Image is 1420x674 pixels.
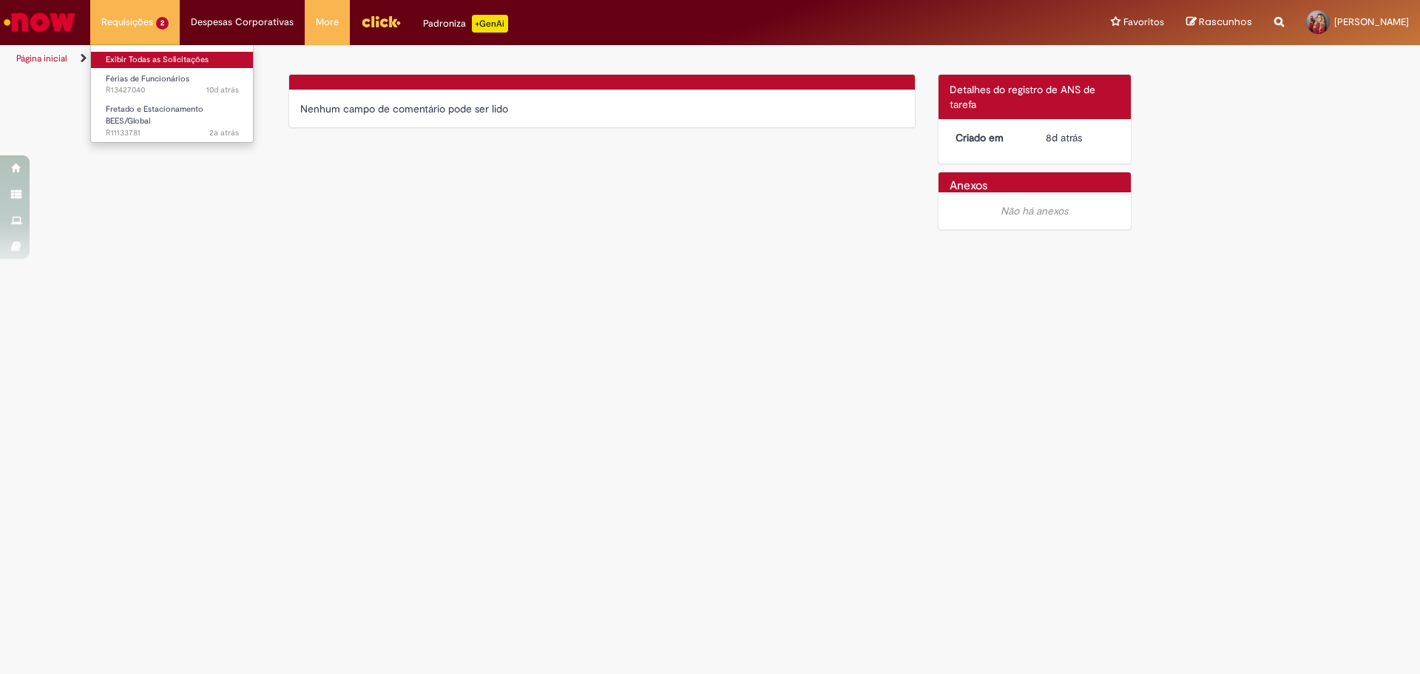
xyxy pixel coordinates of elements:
span: Despesas Corporativas [191,15,294,30]
time: 21/08/2025 08:45:46 [1046,131,1082,144]
a: Aberto R13427040 : Férias de Funcionários [91,71,254,98]
time: 19/02/2024 14:13:22 [209,127,239,138]
span: [PERSON_NAME] [1334,16,1409,28]
span: 8d atrás [1046,131,1082,144]
a: Rascunhos [1186,16,1252,30]
span: Férias de Funcionários [106,73,189,84]
img: ServiceNow [1,7,78,37]
span: Fretado e Estacionamento BEES/Global [106,104,203,127]
span: Favoritos [1123,15,1164,30]
a: Página inicial [16,53,67,64]
span: Rascunhos [1199,15,1252,29]
span: 2 [156,17,169,30]
span: R11133781 [106,127,239,139]
ul: Trilhas de página [11,45,936,73]
ul: Requisições [90,44,254,143]
time: 19/08/2025 09:11:09 [206,84,239,95]
span: R13427040 [106,84,239,96]
div: Padroniza [423,15,508,33]
a: Aberto R11133781 : Fretado e Estacionamento BEES/Global [91,101,254,133]
em: Não há anexos [1001,204,1068,218]
img: click_logo_yellow_360x200.png [361,10,401,33]
h2: Anexos [950,180,987,193]
div: 21/08/2025 08:45:46 [1046,130,1115,145]
a: Exibir Todas as Solicitações [91,52,254,68]
span: Detalhes do registro de ANS de tarefa [950,83,1095,111]
span: 10d atrás [206,84,239,95]
span: Requisições [101,15,153,30]
div: Nenhum campo de comentário pode ser lido [300,101,904,116]
dt: Criado em [944,130,1035,145]
span: 2a atrás [209,127,239,138]
span: More [316,15,339,30]
p: +GenAi [472,15,508,33]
